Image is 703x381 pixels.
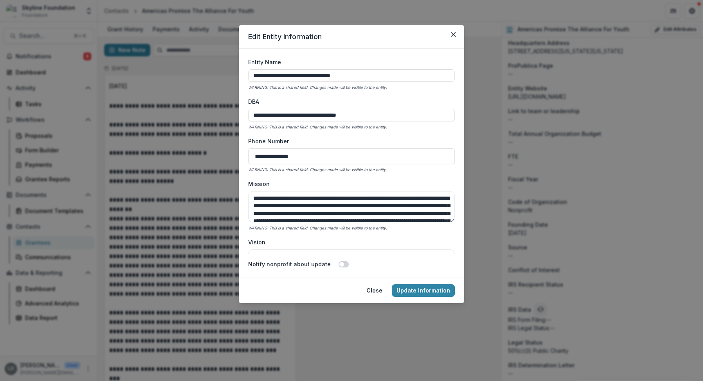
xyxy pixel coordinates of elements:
label: Notify nonprofit about update [248,260,331,268]
button: Close [362,284,387,297]
label: Vision [248,238,450,246]
header: Edit Entity Information [239,25,464,49]
label: Entity Name [248,58,450,66]
button: Close [447,28,460,41]
button: Update Information [392,284,455,297]
label: DBA [248,98,450,106]
i: WARNING: This is a shared field. Changes made will be visible to the entity. [248,85,387,90]
i: WARNING: This is a shared field. Changes made will be visible to the entity. [248,226,387,230]
label: Phone Number [248,137,450,145]
i: WARNING: This is a shared field. Changes made will be visible to the entity. [248,167,387,172]
label: Mission [248,180,450,188]
i: WARNING: This is a shared field. Changes made will be visible to the entity. [248,125,387,129]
